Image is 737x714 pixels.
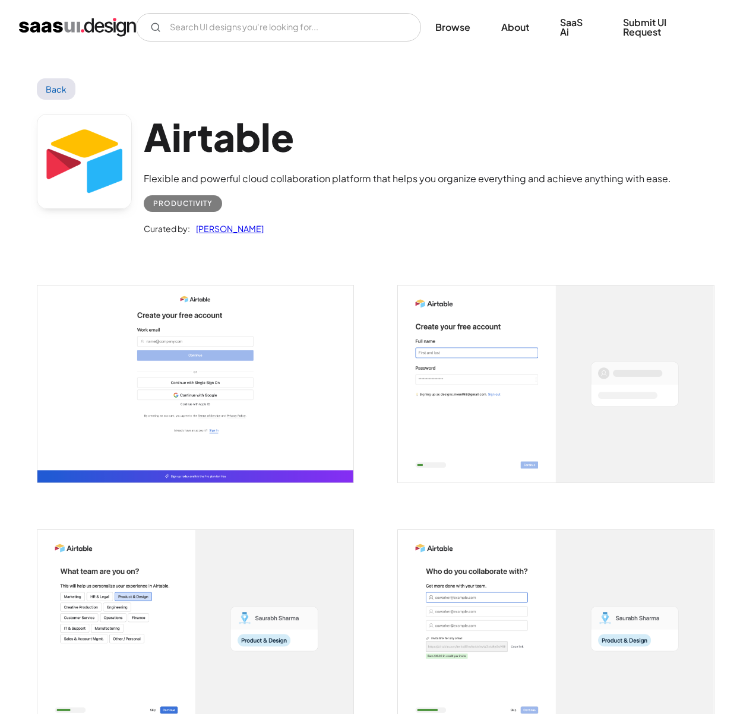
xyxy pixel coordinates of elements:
h1: Airtable [144,114,671,160]
a: SaaS Ai [546,9,606,45]
a: home [19,18,136,37]
a: [PERSON_NAME] [190,221,264,236]
div: Curated by: [144,221,190,236]
img: 6423cfeb34120f7959658056_Airtable%20Create%20your%20free%20account.png [37,285,353,483]
div: Productivity [153,196,213,211]
a: About [487,14,543,40]
input: Search UI designs you're looking for... [136,13,421,42]
form: Email Form [136,13,421,42]
div: Flexible and powerful cloud collaboration platform that helps you organize everything and achieve... [144,172,671,186]
a: open lightbox [37,285,353,483]
a: Back [37,78,75,100]
a: Submit UI Request [609,9,718,45]
a: Browse [421,14,485,40]
img: 6423cff3c1b1de1dc265a8e0_Airtable%20Enter%20your%20Details.png [398,285,714,483]
a: open lightbox [398,285,714,483]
